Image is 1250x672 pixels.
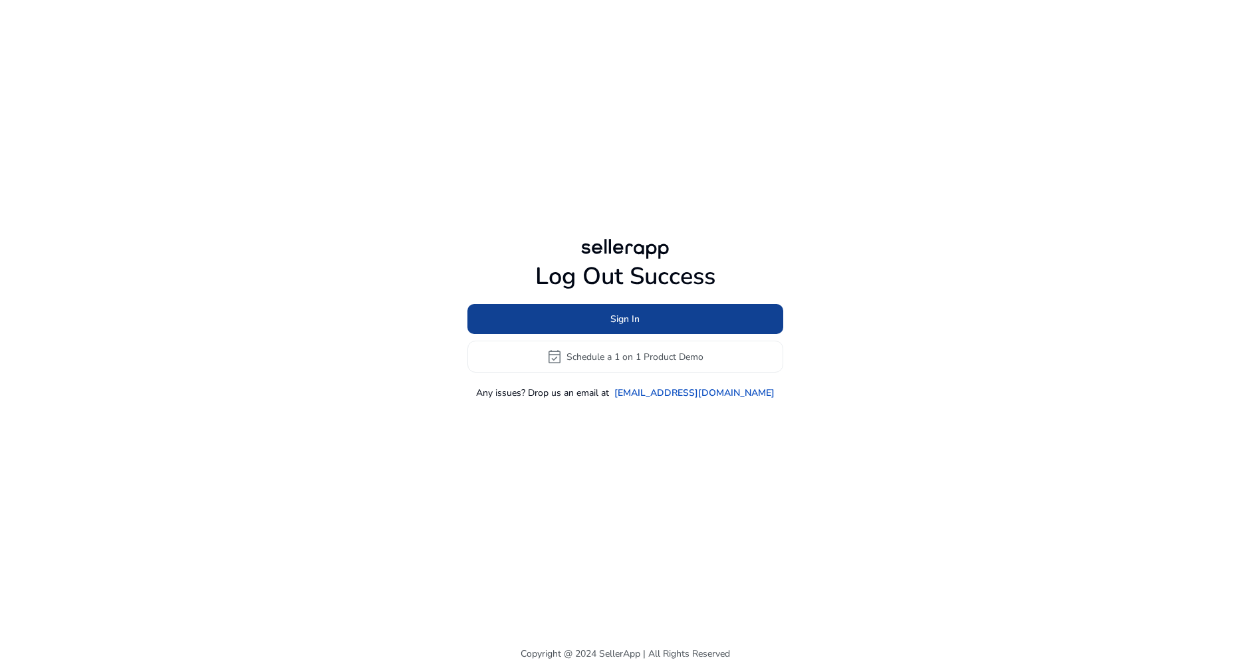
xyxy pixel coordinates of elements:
[610,312,640,326] span: Sign In
[476,386,609,400] p: Any issues? Drop us an email at
[614,386,775,400] a: [EMAIL_ADDRESS][DOMAIN_NAME]
[467,304,783,334] button: Sign In
[467,341,783,373] button: event_availableSchedule a 1 on 1 Product Demo
[547,349,562,365] span: event_available
[467,262,783,291] h1: Log Out Success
